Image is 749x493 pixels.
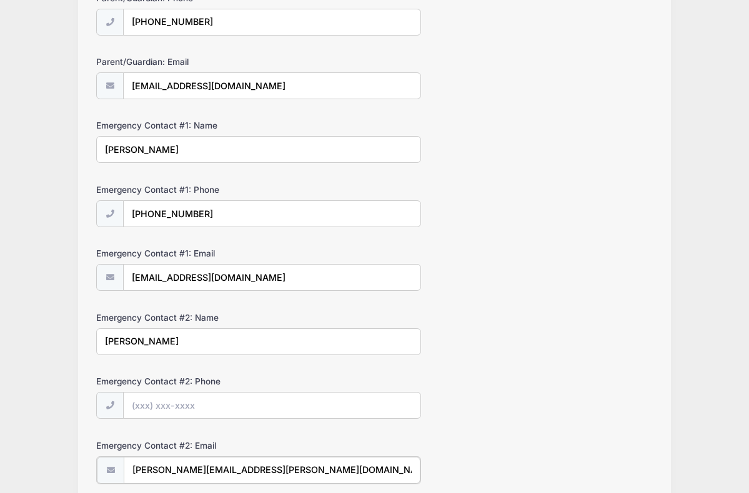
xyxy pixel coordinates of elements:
label: Emergency Contact #2: Email [96,439,282,452]
label: Emergency Contact #2: Name [96,311,282,324]
input: (xxx) xxx-xxxx [123,200,420,227]
label: Parent/Guardian: Email [96,56,282,68]
label: Emergency Contact #1: Phone [96,183,282,196]
label: Emergency Contact #2: Phone [96,375,282,388]
input: email@email.com [124,457,420,484]
input: (xxx) xxx-xxxx [123,9,420,36]
input: (xxx) xxx-xxxx [123,392,420,419]
label: Emergency Contact #1: Name [96,119,282,132]
input: email@email.com [123,72,420,99]
input: email@email.com [123,264,420,291]
label: Emergency Contact #1: Email [96,247,282,260]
